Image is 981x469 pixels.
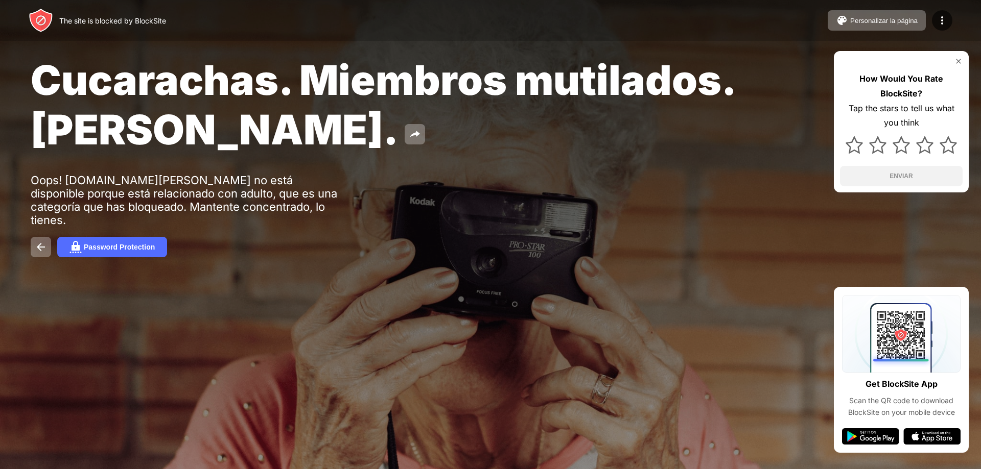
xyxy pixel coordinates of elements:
img: star.svg [916,136,933,154]
img: star.svg [893,136,910,154]
div: Get BlockSite App [866,377,938,391]
img: star.svg [846,136,863,154]
div: Password Protection [84,243,155,251]
img: back.svg [35,241,47,253]
img: rate-us-close.svg [954,57,963,65]
button: Password Protection [57,237,167,257]
div: The site is blocked by BlockSite [59,16,166,25]
img: qrcode.svg [842,295,961,373]
img: share.svg [409,128,421,140]
div: Personalizar la página [850,17,918,24]
img: google-play.svg [842,428,899,445]
div: Scan the QR code to download BlockSite on your mobile device [842,395,961,418]
img: pallet.svg [836,14,848,27]
div: Oops! [DOMAIN_NAME][PERSON_NAME] no está disponible porque está relacionado con adulto, que es un... [31,174,346,227]
button: Personalizar la página [828,10,926,31]
span: Cucarachas. Miembros mutilados. [PERSON_NAME]. [31,55,734,154]
img: star.svg [940,136,957,154]
div: How Would You Rate BlockSite? [840,71,963,101]
button: ENVIAR [840,166,963,186]
img: password.svg [69,241,82,253]
img: header-logo.svg [29,8,53,33]
img: star.svg [869,136,886,154]
img: app-store.svg [903,428,961,445]
div: Tap the stars to tell us what you think [840,101,963,131]
img: menu-icon.svg [936,14,948,27]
